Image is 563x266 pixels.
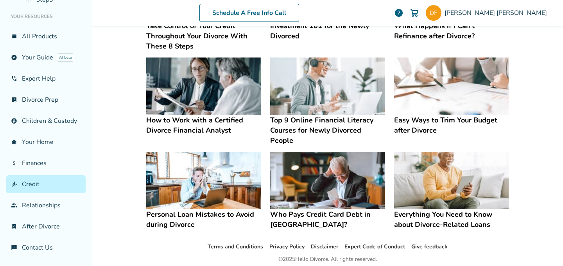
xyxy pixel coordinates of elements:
[344,243,405,250] a: Expert Code of Conduct
[270,152,385,209] img: Who Pays Credit Card Debt in Divorce?
[146,115,261,135] h4: How to Work with a Certified Divorce Financial Analyst
[270,115,385,146] h4: Top 9 Online Financial Literacy Courses for Newly Divorced People
[6,70,86,88] a: phone_in_talkExpert Help
[11,181,17,187] span: finance_mode
[11,97,17,103] span: list_alt_check
[311,242,338,252] li: Disclaimer
[6,196,86,214] a: groupRelationships
[394,209,509,230] h4: Everything You Need to Know about Divorce-Related Loans
[270,21,385,41] h4: Investment 101 for the Newly Divorced
[146,152,261,209] img: Personal Loan Mistakes to Avoid during Divorce
[411,242,448,252] li: Give feedback
[146,58,261,135] a: How to Work with a Certified Divorce Financial AnalystHow to Work with a Certified Divorce Financ...
[11,139,17,145] span: garage_home
[394,21,509,41] h4: What Happens if I Can't Refinance after Divorce?
[394,8,403,18] a: help
[58,54,73,61] span: AI beta
[199,4,299,22] a: Schedule A Free Info Call
[270,209,385,230] h4: Who Pays Credit Card Debt in [GEOGRAPHIC_DATA]?
[6,9,86,24] li: Your Resources
[6,154,86,172] a: attach_moneyFinances
[11,202,17,208] span: group
[6,49,86,66] a: exploreYour GuideAI beta
[11,118,17,124] span: account_child
[6,112,86,130] a: account_childChildren & Custody
[524,228,563,266] iframe: Chat Widget
[11,54,17,61] span: explore
[394,58,509,115] img: Easy Ways to Trim Your Budget after Divorce
[146,209,261,230] h4: Personal Loan Mistakes to Avoid during Divorce
[270,58,385,146] a: Top 9 Online Financial Literacy Courses for Newly Divorced PeopleTop 9 Online Financial Literacy ...
[146,58,261,115] img: How to Work with a Certified Divorce Financial Analyst
[11,160,17,166] span: attach_money
[11,223,17,230] span: bookmark_check
[426,5,441,21] img: danj817@hotmail.com
[146,21,261,51] h4: Take Control of Your Credit Throughout Your Divorce With These 8 Steps
[6,133,86,151] a: garage_homeYour Home
[394,115,509,135] h4: Easy Ways to Trim Your Budget after Divorce
[11,75,17,82] span: phone_in_talk
[270,152,385,230] a: Who Pays Credit Card Debt in Divorce?Who Pays Credit Card Debt in [GEOGRAPHIC_DATA]?
[270,58,385,115] img: Top 9 Online Financial Literacy Courses for Newly Divorced People
[208,243,263,250] a: Terms and Conditions
[278,255,377,264] div: © 2025 Hello Divorce. All rights reserved.
[394,152,509,209] img: Everything You Need to Know about Divorce-Related Loans
[11,244,17,251] span: chat_info
[445,9,550,17] span: [PERSON_NAME] [PERSON_NAME]
[6,239,86,257] a: chat_infoContact Us
[269,243,305,250] a: Privacy Policy
[6,27,86,45] a: view_listAll Products
[11,33,17,40] span: view_list
[394,152,509,230] a: Everything You Need to Know about Divorce-Related LoansEverything You Need to Know about Divorce-...
[410,8,419,18] img: Cart
[6,91,86,109] a: list_alt_checkDivorce Prep
[146,152,261,230] a: Personal Loan Mistakes to Avoid during DivorcePersonal Loan Mistakes to Avoid during Divorce
[394,58,509,135] a: Easy Ways to Trim Your Budget after DivorceEasy Ways to Trim Your Budget after Divorce
[6,175,86,193] a: finance_modeCredit
[6,217,86,235] a: bookmark_checkAfter Divorce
